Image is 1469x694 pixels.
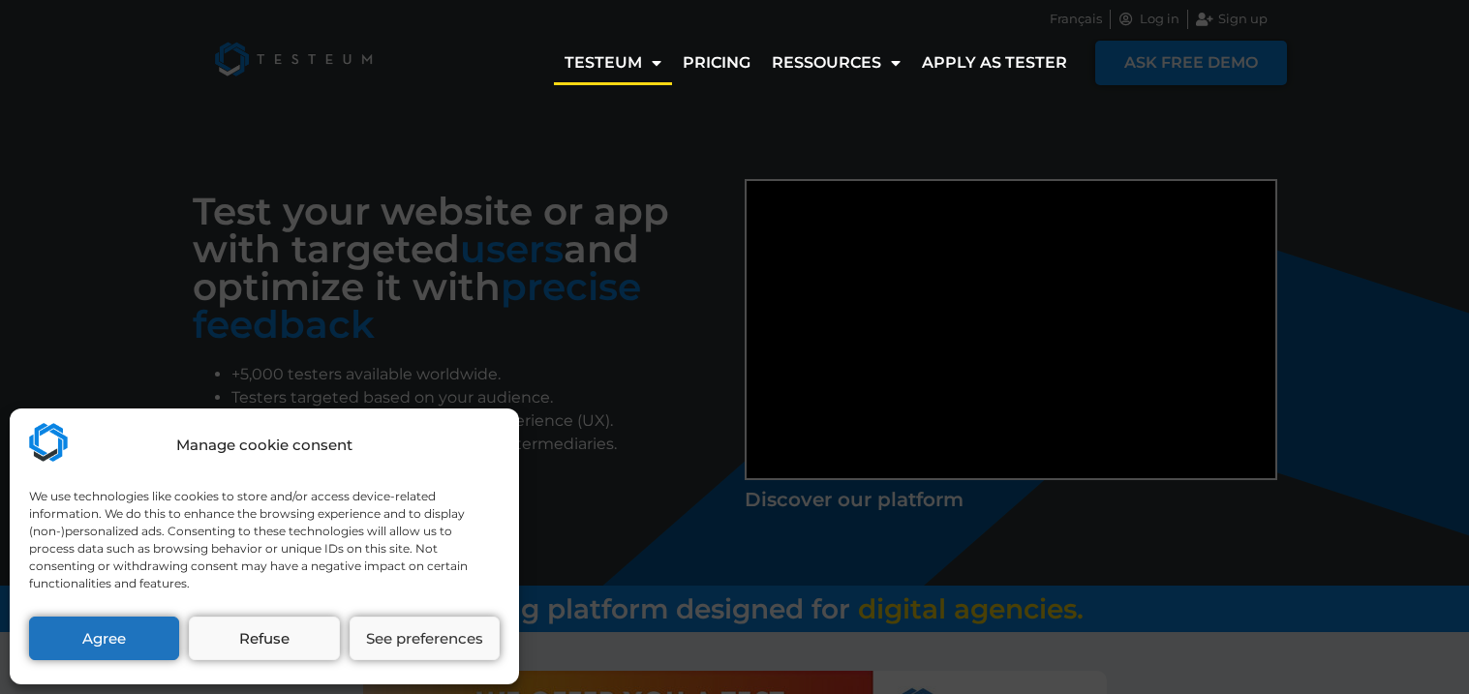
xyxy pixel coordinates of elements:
[29,617,179,660] button: Agree
[554,41,672,85] a: Testeum
[911,41,1078,85] a: Apply as tester
[176,435,352,457] div: Manage cookie consent
[672,41,761,85] a: Pricing
[29,488,498,592] div: We use technologies like cookies to store and/or access device-related information. We do this to...
[189,617,339,660] button: Refuse
[554,41,1078,85] nav: Menu
[350,617,500,660] button: See preferences
[29,423,68,462] img: Testeum.com - Application crowdtesting platform
[761,41,911,85] a: Ressources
